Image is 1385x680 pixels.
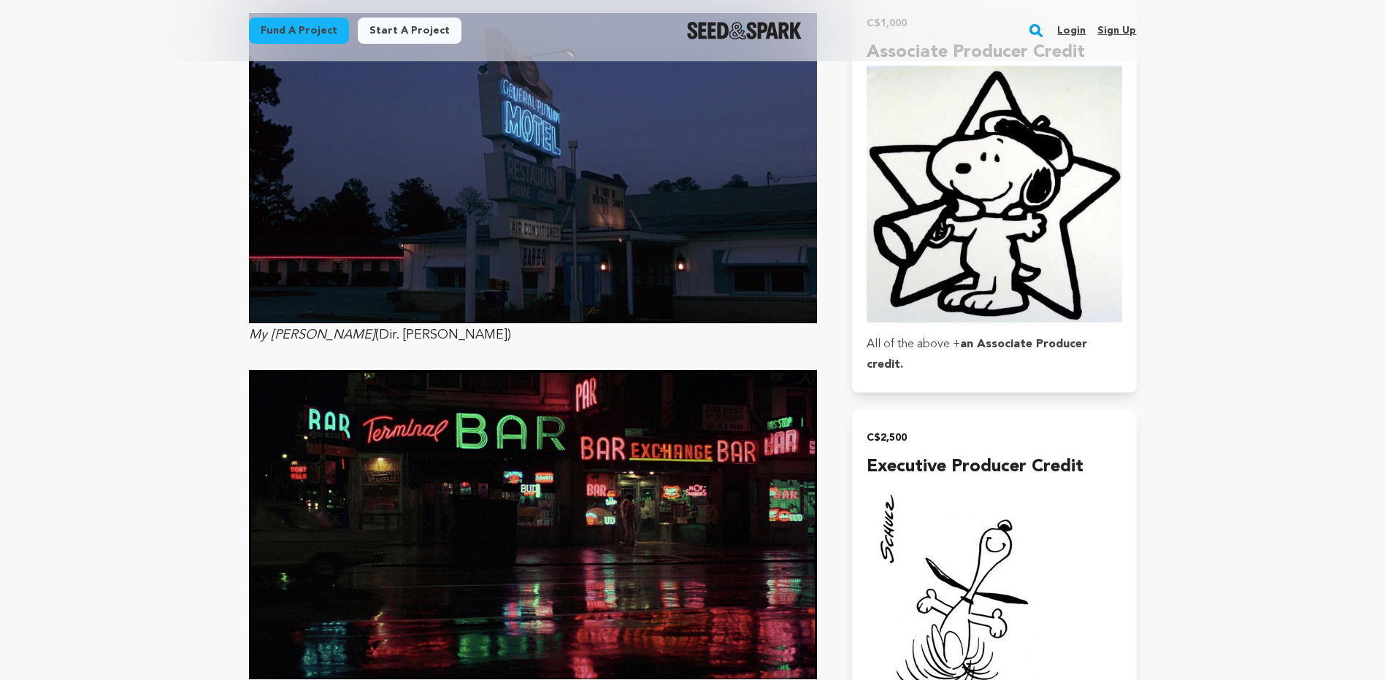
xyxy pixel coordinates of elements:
img: incentive [867,66,1121,322]
p: (Dir. [PERSON_NAME]) [249,323,818,347]
em: My [PERSON_NAME] [249,328,375,341]
img: 1753128550-Taxi%20Driver_jpg.jpg [249,370,818,679]
a: Seed&Spark Homepage [687,22,802,39]
img: 1751056068-My%20Cousin%20Vinny%20JPG.jpg [249,13,818,323]
a: Sign up [1097,19,1136,42]
a: Fund a project [249,18,349,44]
a: Login [1057,19,1086,42]
span: All of the above + [867,339,960,350]
a: Start a project [358,18,461,44]
h4: Executive Producer Credit [867,454,1121,480]
img: Seed&Spark Logo Dark Mode [687,22,802,39]
h2: C$2,500 [867,428,1121,448]
strong: an Associate Producer credit. [867,339,1087,371]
